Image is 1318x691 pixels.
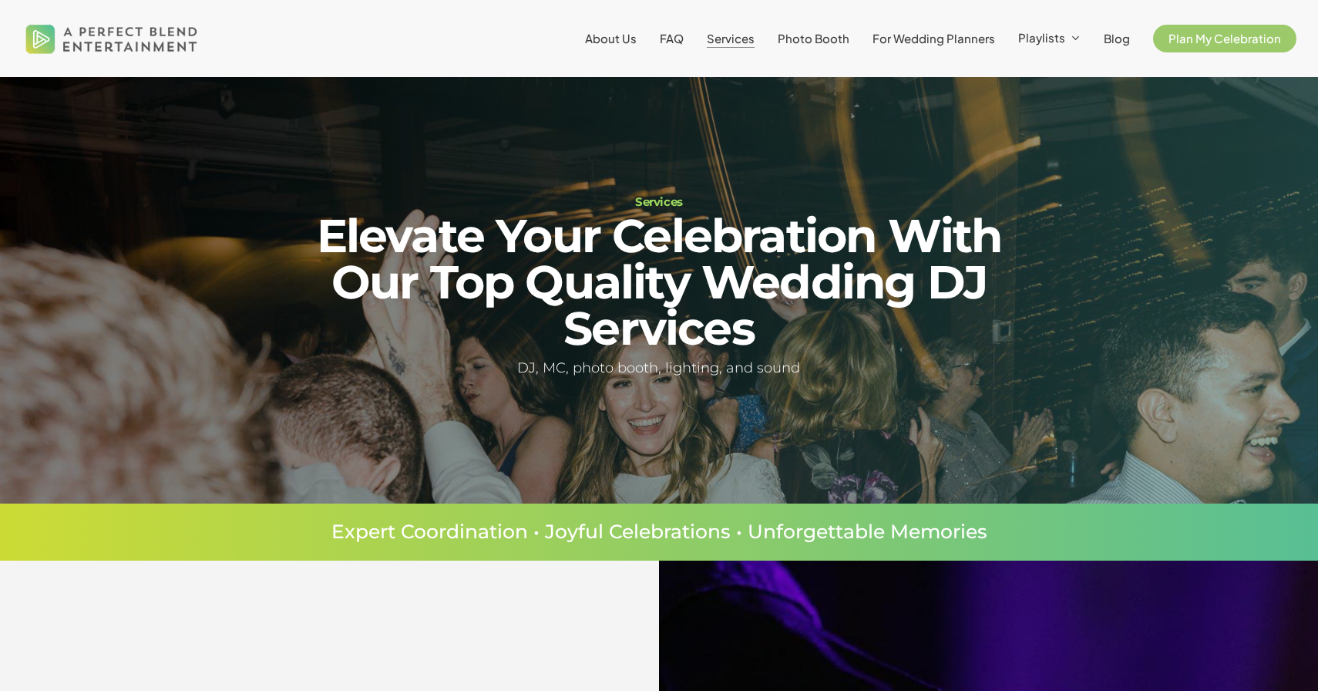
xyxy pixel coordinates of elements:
[660,32,684,45] a: FAQ
[22,11,202,66] img: A Perfect Blend Entertainment
[778,32,849,45] a: Photo Booth
[272,196,1045,207] h1: Services
[707,32,755,45] a: Services
[69,522,1249,541] p: Expert Coordination • Joyful Celebrations • Unforgettable Memories
[1104,31,1130,46] span: Blog
[1153,32,1296,45] a: Plan My Celebration
[707,31,755,46] span: Services
[873,31,995,46] span: For Wedding Planners
[1018,30,1065,45] span: Playlists
[1168,31,1281,46] span: Plan My Celebration
[1018,32,1081,46] a: Playlists
[873,32,995,45] a: For Wedding Planners
[272,357,1045,379] h5: DJ, MC, photo booth, lighting, and sound
[272,213,1045,352] h2: Elevate Your Celebration With Our Top Quality Wedding DJ Services
[585,32,637,45] a: About Us
[778,31,849,46] span: Photo Booth
[1104,32,1130,45] a: Blog
[585,31,637,46] span: About Us
[660,31,684,46] span: FAQ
